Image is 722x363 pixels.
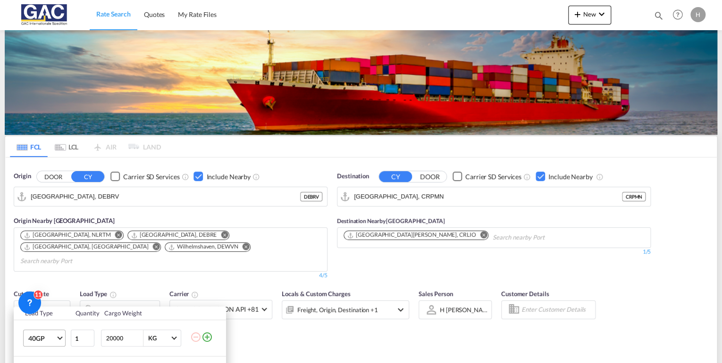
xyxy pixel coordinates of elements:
md-icon: icon-minus-circle-outline [190,331,201,343]
md-icon: icon-plus-circle-outline [201,331,213,343]
div: Cargo Weight [104,309,185,317]
th: Load Type [14,306,70,320]
md-select: Choose: 40GP [23,330,66,346]
span: 40GP [28,334,56,343]
input: Qty [71,330,94,346]
div: KG [148,334,157,342]
th: Quantity [70,306,99,320]
input: Enter Weight [105,330,143,346]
